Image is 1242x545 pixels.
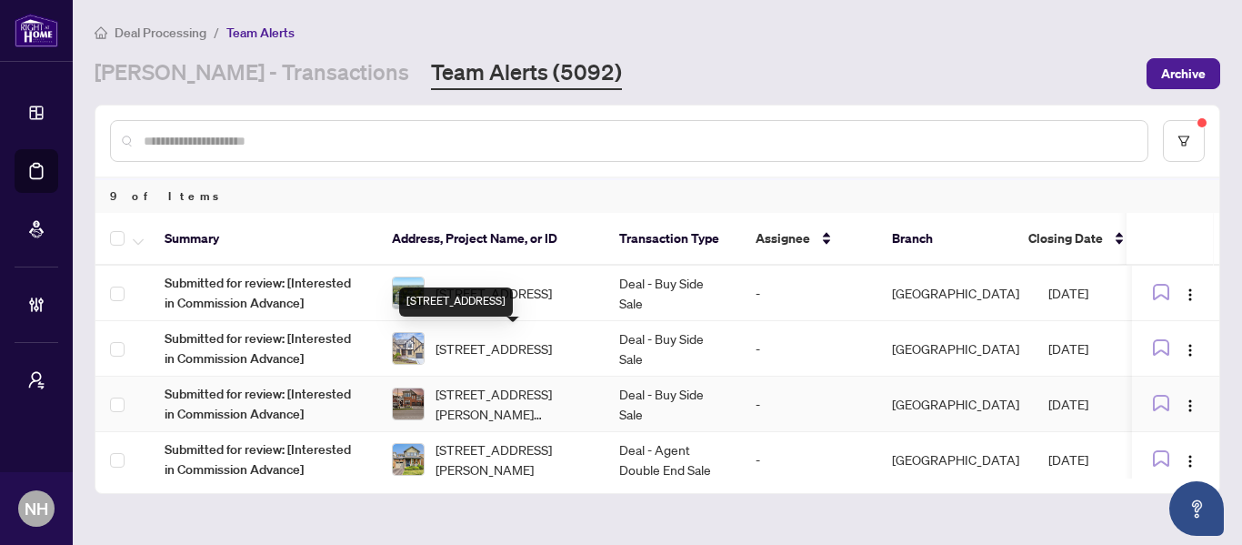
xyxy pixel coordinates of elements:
span: filter [1177,135,1190,147]
button: filter [1163,120,1205,162]
a: [PERSON_NAME] - Transactions [95,57,409,90]
button: Logo [1176,389,1205,419]
span: Closing Date [1028,228,1103,248]
td: - [741,321,877,377]
span: [STREET_ADDRESS][PERSON_NAME] [436,439,590,479]
th: Closing Date [1014,213,1141,266]
td: Deal - Buy Side Sale [605,321,741,377]
td: [GEOGRAPHIC_DATA] [877,321,1034,377]
span: [STREET_ADDRESS] [436,283,552,303]
span: [STREET_ADDRESS] [436,338,552,358]
td: Deal - Buy Side Sale [605,377,741,432]
span: Submitted for review: [Interested in Commission Advance] [165,384,363,424]
span: [STREET_ADDRESS][PERSON_NAME][PERSON_NAME] [436,384,590,424]
li: / [214,22,219,43]
span: Archive [1161,59,1206,88]
span: Submitted for review: [Interested in Commission Advance] [165,273,363,313]
img: Logo [1183,399,1197,413]
td: [DATE] [1034,321,1161,377]
td: [DATE] [1034,266,1161,321]
button: Archive [1147,58,1220,89]
td: - [741,377,877,432]
span: Submitted for review: [Interested in Commission Advance] [165,439,363,479]
img: thumbnail-img [393,444,424,475]
img: Logo [1183,454,1197,469]
th: Assignee [741,213,877,266]
span: Submitted for review: [Interested in Commission Advance] [165,328,363,368]
span: user-switch [27,371,45,389]
td: Deal - Agent Double End Sale [605,432,741,488]
img: Logo [1183,288,1197,302]
span: NH [25,496,48,521]
img: logo [15,14,58,47]
td: [GEOGRAPHIC_DATA] [877,266,1034,321]
td: Deal - Buy Side Sale [605,266,741,321]
td: [DATE] [1034,432,1161,488]
th: Address, Project Name, or ID [377,213,605,266]
span: Assignee [756,228,810,248]
td: [GEOGRAPHIC_DATA] [877,432,1034,488]
button: Logo [1176,278,1205,308]
td: - [741,432,877,488]
span: home [95,26,107,39]
span: Deal Processing [115,25,206,41]
img: Logo [1183,343,1197,358]
a: Team Alerts (5092) [431,57,622,90]
button: Open asap [1169,481,1224,536]
span: Team Alerts [226,25,295,41]
th: Branch [877,213,1014,266]
div: 9 of Items [95,178,1219,213]
td: [GEOGRAPHIC_DATA] [877,377,1034,432]
img: thumbnail-img [393,278,424,308]
div: [STREET_ADDRESS] [399,288,513,317]
th: Summary [150,213,377,266]
button: Logo [1176,334,1205,363]
td: [DATE] [1034,377,1161,432]
img: thumbnail-img [393,389,424,419]
td: - [741,266,877,321]
th: Transaction Type [605,213,741,266]
button: Logo [1176,445,1205,474]
img: thumbnail-img [393,333,424,364]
